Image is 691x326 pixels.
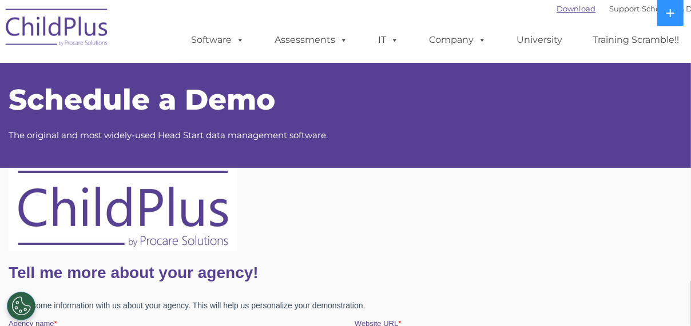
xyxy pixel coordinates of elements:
[231,245,248,253] span: State
[557,4,595,13] a: Download
[418,29,498,51] a: Company
[346,292,381,300] span: Last name
[180,29,256,51] a: Software
[609,4,640,13] a: Support
[367,29,410,51] a: IT
[505,29,574,51] a: University
[9,130,328,140] span: The original and most widely-used Head Start data management software.
[461,245,491,253] span: Zip Code
[9,82,275,117] span: Schedule a Demo
[7,292,35,320] button: Cookies Settings
[346,151,390,160] span: Website URL
[581,29,690,51] a: Training Scramble!!
[263,29,359,51] a: Assessments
